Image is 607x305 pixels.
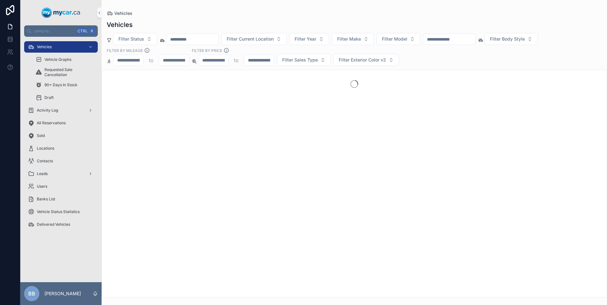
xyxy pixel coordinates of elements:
[377,33,420,45] button: Select Button
[107,10,132,16] a: Vehicles
[44,82,77,88] span: 90+ Days In Stock
[24,130,98,141] a: Sold
[277,54,331,66] button: Select Button
[44,57,71,62] span: Vehicle Graphs
[24,25,98,37] button: Jump to...CtrlK
[32,92,98,103] a: Draft
[37,159,53,164] span: Contacts
[332,33,374,45] button: Select Button
[37,171,48,176] span: Leads
[337,36,361,42] span: Filter Make
[333,54,399,66] button: Select Button
[24,181,98,192] a: Users
[107,20,133,29] h1: Vehicles
[32,79,98,91] a: 90+ Days In Stock
[37,209,80,214] span: Vehicle Status Statistics
[42,8,80,18] img: App logo
[44,95,54,100] span: Draft
[227,36,274,42] span: Filter Current Location
[484,33,538,45] button: Select Button
[382,36,407,42] span: Filter Model
[24,206,98,217] a: Vehicle Status Statistics
[192,48,222,53] label: FILTER BY PRICE
[37,44,52,49] span: Vehicles
[118,36,144,42] span: Filter Status
[37,184,47,189] span: Users
[221,33,287,45] button: Select Button
[490,36,525,42] span: Filter Body Style
[44,290,81,297] p: [PERSON_NAME]
[24,41,98,53] a: Vehicles
[32,54,98,65] a: Vehicle Graphs
[24,105,98,116] a: Activity Log
[37,133,45,138] span: Sold
[149,56,154,64] p: to
[37,197,55,202] span: Banks List
[34,29,74,34] span: Jump to...
[90,29,95,34] span: K
[24,193,98,205] a: Banks List
[282,57,318,63] span: Filter Sales Type
[24,168,98,179] a: Leads
[107,48,143,53] label: Filter By Mileage
[24,219,98,230] a: Delivered Vehicles
[77,28,88,34] span: Ctrl
[20,37,102,238] div: scrollable content
[37,108,58,113] span: Activity Log
[24,155,98,167] a: Contacts
[24,117,98,129] a: All Reservations
[24,143,98,154] a: Locations
[114,10,132,16] span: Vehicles
[295,36,316,42] span: Filter Year
[37,146,54,151] span: Locations
[289,33,329,45] button: Select Button
[234,56,239,64] p: to
[32,67,98,78] a: Requested Sale Cancellation
[28,290,35,297] span: BB
[113,33,157,45] button: Select Button
[44,67,91,77] span: Requested Sale Cancellation
[37,120,66,126] span: All Reservations
[339,57,386,63] span: Filter Exterior Color v2
[37,222,70,227] span: Delivered Vehicles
